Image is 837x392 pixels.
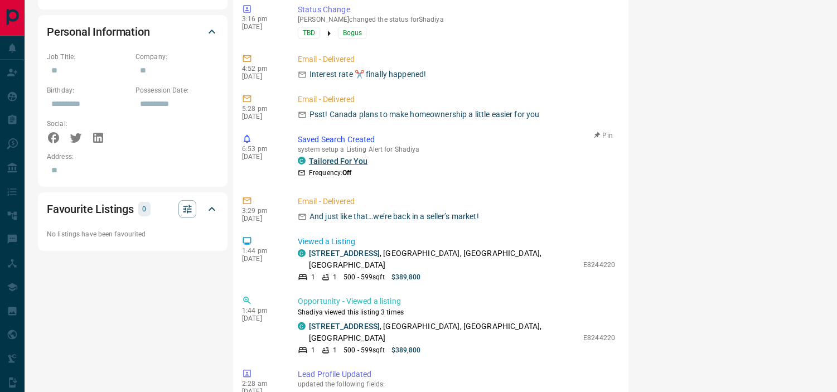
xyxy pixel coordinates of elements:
p: Shadiya viewed this listing 3 times [298,307,615,317]
p: system setup a Listing Alert for Shadiya [298,146,615,153]
p: , [GEOGRAPHIC_DATA], [GEOGRAPHIC_DATA], [GEOGRAPHIC_DATA] [309,321,578,344]
a: [STREET_ADDRESS] [309,322,380,331]
p: Email - Delivered [298,196,615,207]
div: condos.ca [298,157,306,164]
h2: Favourite Listings [47,200,134,218]
div: condos.ca [298,322,306,330]
p: Lead Profile Updated [298,369,615,380]
p: [DATE] [242,255,281,263]
span: Bogus [343,27,362,38]
p: Social: [47,119,130,129]
p: 5:28 pm [242,105,281,113]
strong: Off [342,169,351,177]
p: 500 - 599 sqft [343,345,384,355]
p: [DATE] [242,23,281,31]
p: Viewed a Listing [298,236,615,248]
p: $389,800 [391,272,421,282]
div: Favourite Listings0 [47,196,219,222]
p: Interest rate ✂️ finally happened! [309,69,426,80]
p: 1:44 pm [242,307,281,314]
p: 500 - 599 sqft [343,272,384,282]
p: E8244220 [583,260,615,270]
p: 0 [142,203,147,215]
p: Company: [136,52,219,62]
p: Email - Delivered [298,54,615,65]
p: 1 [311,272,315,282]
p: updated the following fields: [298,380,615,388]
p: 4:52 pm [242,65,281,72]
p: 6:53 pm [242,145,281,153]
p: E8244220 [583,333,615,343]
p: Address: [47,152,219,162]
p: [DATE] [242,113,281,120]
p: No listings have been favourited [47,229,219,239]
p: 1 [333,345,337,355]
p: 1:44 pm [242,247,281,255]
button: Pin [587,130,620,141]
a: Tailored For You [309,157,367,166]
p: 2:28 am [242,380,281,388]
p: Email - Delivered [298,94,615,105]
p: Opportunity - Viewed a listing [298,296,615,307]
div: Personal Information [47,18,219,45]
div: condos.ca [298,249,306,257]
p: [PERSON_NAME] changed the status for Shadiya [298,16,615,23]
p: Frequency: [309,168,351,178]
p: 1 [333,272,337,282]
p: And just like that…we’re back in a seller’s market! [309,211,479,222]
p: Saved Search Created [298,134,615,146]
p: Job Title: [47,52,130,62]
p: [DATE] [242,314,281,322]
p: Possession Date: [136,85,219,95]
p: $389,800 [391,345,421,355]
p: Psst! Canada plans to make homeownership a little easier for you [309,109,539,120]
p: Birthday: [47,85,130,95]
h2: Personal Information [47,23,150,41]
p: [DATE] [242,215,281,222]
p: 3:29 pm [242,207,281,215]
a: [STREET_ADDRESS] [309,249,380,258]
p: [DATE] [242,153,281,161]
span: TBD [303,27,315,38]
p: [DATE] [242,72,281,80]
p: , [GEOGRAPHIC_DATA], [GEOGRAPHIC_DATA], [GEOGRAPHIC_DATA] [309,248,578,271]
p: 3:16 pm [242,15,281,23]
p: 1 [311,345,315,355]
p: Status Change [298,4,615,16]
